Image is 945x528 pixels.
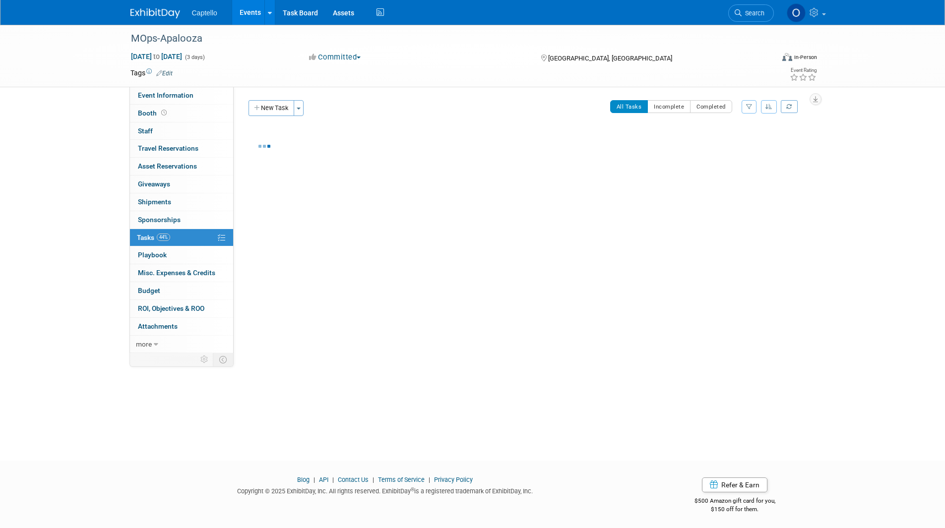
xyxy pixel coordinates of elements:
[138,216,181,224] span: Sponsorships
[728,4,774,22] a: Search
[127,30,759,48] div: MOps-Apalooza
[184,54,205,60] span: (3 days)
[130,140,233,157] a: Travel Reservations
[130,282,233,299] a: Budget
[130,158,233,175] a: Asset Reservations
[715,52,818,66] div: Event Format
[130,52,183,61] span: [DATE] [DATE]
[138,109,169,117] span: Booth
[159,109,169,117] span: Booth not reserved yet
[130,211,233,229] a: Sponsorships
[130,484,640,496] div: Copyright © 2025 ExhibitDay, Inc. All rights reserved. ExhibitDay is a registered trademark of Ex...
[130,193,233,211] a: Shipments
[338,476,369,483] a: Contact Us
[138,322,178,330] span: Attachments
[249,100,294,116] button: New Task
[319,476,328,483] a: API
[138,304,204,312] span: ROI, Objectives & ROO
[196,353,213,366] td: Personalize Event Tab Strip
[130,122,233,140] a: Staff
[192,9,217,17] span: Captello
[610,100,648,113] button: All Tasks
[311,476,317,483] span: |
[742,9,764,17] span: Search
[130,68,173,78] td: Tags
[137,234,170,241] span: Tasks
[138,162,197,170] span: Asset Reservations
[138,269,215,277] span: Misc. Expenses & Credits
[138,180,170,188] span: Giveaways
[138,127,153,135] span: Staff
[136,340,152,348] span: more
[156,70,173,77] a: Edit
[370,476,377,483] span: |
[781,100,798,113] a: Refresh
[655,490,815,513] div: $500 Amazon gift card for you,
[647,100,691,113] button: Incomplete
[130,336,233,353] a: more
[782,53,792,61] img: Format-Inperson.png
[138,144,198,152] span: Travel Reservations
[790,68,817,73] div: Event Rating
[330,476,336,483] span: |
[130,246,233,264] a: Playbook
[548,55,672,62] span: [GEOGRAPHIC_DATA], [GEOGRAPHIC_DATA]
[787,3,806,22] img: Owen Ellison
[152,53,161,60] span: to
[130,264,233,282] a: Misc. Expenses & Credits
[378,476,425,483] a: Terms of Service
[130,176,233,193] a: Giveaways
[434,476,473,483] a: Privacy Policy
[130,300,233,317] a: ROI, Objectives & ROO
[306,52,365,62] button: Committed
[426,476,433,483] span: |
[130,8,180,18] img: ExhibitDay
[411,487,414,492] sup: ®
[157,234,170,241] span: 44%
[655,505,815,514] div: $150 off for them.
[130,229,233,246] a: Tasks44%
[130,105,233,122] a: Booth
[702,477,767,492] a: Refer & Earn
[794,54,817,61] div: In-Person
[138,91,193,99] span: Event Information
[213,353,233,366] td: Toggle Event Tabs
[258,145,270,148] img: loading...
[138,198,171,206] span: Shipments
[138,287,160,294] span: Budget
[130,87,233,104] a: Event Information
[690,100,732,113] button: Completed
[297,476,310,483] a: Blog
[138,251,167,259] span: Playbook
[130,318,233,335] a: Attachments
